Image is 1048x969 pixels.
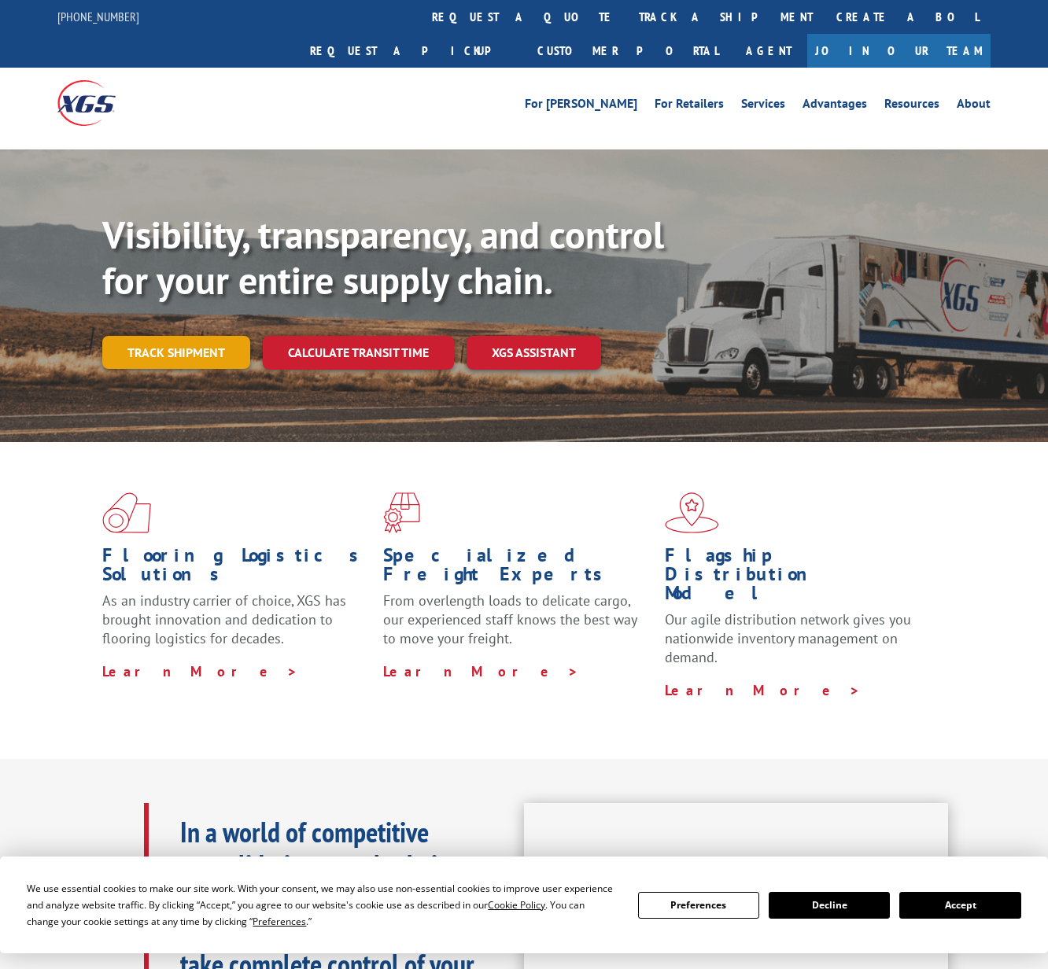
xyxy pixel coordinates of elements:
[741,98,785,115] a: Services
[488,898,545,912] span: Cookie Policy
[383,662,579,680] a: Learn More >
[730,34,807,68] a: Agent
[467,336,601,370] a: XGS ASSISTANT
[884,98,939,115] a: Resources
[298,34,526,68] a: Request a pickup
[665,546,934,610] h1: Flagship Distribution Model
[769,892,890,919] button: Decline
[253,915,306,928] span: Preferences
[102,591,346,647] span: As an industry carrier of choice, XGS has brought innovation and dedication to flooring logistics...
[655,98,724,115] a: For Retailers
[263,336,454,370] a: Calculate transit time
[383,591,652,661] p: From overlength loads to delicate cargo, our experienced staff knows the best way to move your fr...
[102,210,664,304] b: Visibility, transparency, and control for your entire supply chain.
[526,34,730,68] a: Customer Portal
[665,681,861,699] a: Learn More >
[665,610,911,666] span: Our agile distribution network gives you nationwide inventory management on demand.
[957,98,991,115] a: About
[102,492,151,533] img: xgs-icon-total-supply-chain-intelligence-red
[383,492,420,533] img: xgs-icon-focused-on-flooring-red
[899,892,1020,919] button: Accept
[57,9,139,24] a: [PHONE_NUMBER]
[525,98,637,115] a: For [PERSON_NAME]
[803,98,867,115] a: Advantages
[102,336,250,369] a: Track shipment
[102,662,298,680] a: Learn More >
[807,34,991,68] a: Join Our Team
[27,880,618,930] div: We use essential cookies to make our site work. With your consent, we may also use non-essential ...
[102,546,371,591] h1: Flooring Logistics Solutions
[665,492,719,533] img: xgs-icon-flagship-distribution-model-red
[383,546,652,591] h1: Specialized Freight Experts
[638,892,759,919] button: Preferences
